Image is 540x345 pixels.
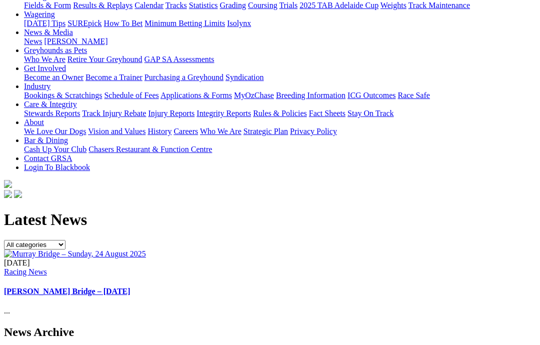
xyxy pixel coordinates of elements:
[173,127,198,135] a: Careers
[24,10,55,18] a: Wagering
[4,325,536,339] h2: News Archive
[24,136,68,144] a: Bar & Dining
[4,210,536,229] h1: Latest News
[73,1,132,9] a: Results & Replays
[225,73,263,81] a: Syndication
[24,64,66,72] a: Get Involved
[397,91,429,99] a: Race Safe
[4,258,536,316] div: ...
[24,145,86,153] a: Cash Up Your Club
[24,28,73,36] a: News & Media
[24,19,536,28] div: Wagering
[85,73,142,81] a: Become a Trainer
[4,287,130,295] a: [PERSON_NAME] Bridge – [DATE]
[24,1,536,10] div: Racing
[189,1,218,9] a: Statistics
[4,190,12,198] img: facebook.svg
[88,127,145,135] a: Vision and Values
[144,55,214,63] a: GAP SA Assessments
[14,190,22,198] img: twitter.svg
[24,118,44,126] a: About
[82,109,146,117] a: Track Injury Rebate
[279,1,297,9] a: Trials
[24,37,536,46] div: News & Media
[24,55,65,63] a: Who We Are
[4,180,12,188] img: logo-grsa-white.png
[165,1,187,9] a: Tracks
[24,19,65,27] a: [DATE] Tips
[309,109,345,117] a: Fact Sheets
[24,82,50,90] a: Industry
[200,127,241,135] a: Who We Are
[253,109,307,117] a: Rules & Policies
[24,46,87,54] a: Greyhounds as Pets
[24,55,536,64] div: Greyhounds as Pets
[24,145,536,154] div: Bar & Dining
[290,127,337,135] a: Privacy Policy
[160,91,232,99] a: Applications & Forms
[24,109,536,118] div: Care & Integrity
[104,91,158,99] a: Schedule of Fees
[196,109,251,117] a: Integrity Reports
[24,163,90,171] a: Login To Blackbook
[24,73,83,81] a: Become an Owner
[24,73,536,82] div: Get Involved
[24,91,102,99] a: Bookings & Scratchings
[243,127,288,135] a: Strategic Plan
[220,1,246,9] a: Grading
[4,249,146,258] img: Murray Bridge – Sunday, 24 August 2025
[144,73,223,81] a: Purchasing a Greyhound
[4,267,47,276] a: Racing News
[24,154,72,162] a: Contact GRSA
[24,100,77,108] a: Care & Integrity
[24,37,42,45] a: News
[148,109,194,117] a: Injury Reports
[67,55,142,63] a: Retire Your Greyhound
[276,91,345,99] a: Breeding Information
[24,109,80,117] a: Stewards Reports
[24,127,536,136] div: About
[380,1,406,9] a: Weights
[44,37,107,45] a: [PERSON_NAME]
[347,109,393,117] a: Stay On Track
[227,19,251,27] a: Isolynx
[24,127,86,135] a: We Love Our Dogs
[248,1,277,9] a: Coursing
[147,127,171,135] a: History
[4,258,30,267] span: [DATE]
[234,91,274,99] a: MyOzChase
[104,19,143,27] a: How To Bet
[299,1,378,9] a: 2025 TAB Adelaide Cup
[88,145,212,153] a: Chasers Restaurant & Function Centre
[408,1,470,9] a: Track Maintenance
[24,1,71,9] a: Fields & Form
[347,91,395,99] a: ICG Outcomes
[144,19,225,27] a: Minimum Betting Limits
[134,1,163,9] a: Calendar
[24,91,536,100] div: Industry
[67,19,101,27] a: SUREpick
